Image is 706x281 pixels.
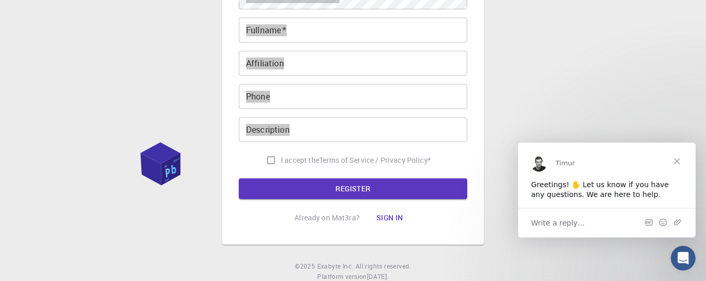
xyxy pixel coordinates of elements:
button: REGISTER [239,178,467,199]
iframe: Intercom live chat message [518,143,696,237]
span: All rights reserved. [356,261,411,272]
p: Already on Mat3ra? [294,213,360,223]
a: Terms of Service / Privacy Policy* [319,155,431,165]
p: Terms of Service / Privacy Policy * [319,155,431,165]
button: Sign in [368,207,412,228]
span: © 2025 [295,261,317,272]
a: Exabyte Inc. [317,261,354,272]
span: Exabyte Inc. [317,262,354,270]
span: I accept the [281,155,319,165]
iframe: Intercom live chat [671,246,696,271]
span: [DATE] . [367,272,389,280]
